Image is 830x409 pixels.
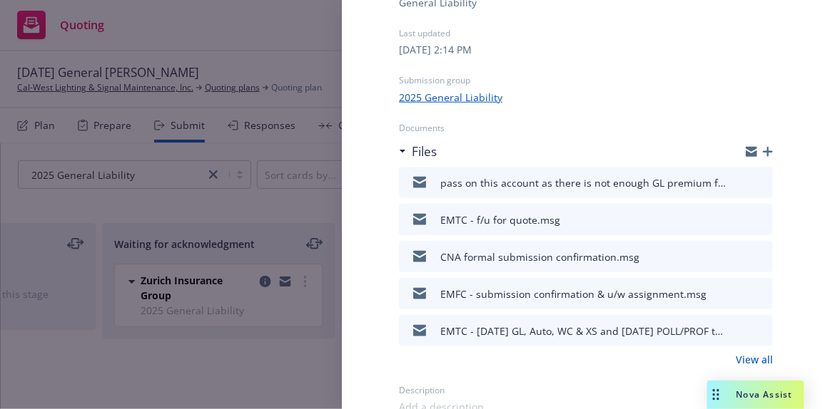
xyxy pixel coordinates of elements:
[399,143,437,161] div: Files
[412,143,437,161] h3: Files
[399,122,773,134] div: Documents
[399,27,773,39] div: Last updated
[754,248,767,265] button: preview file
[732,285,743,302] button: download file
[707,380,725,409] div: Drag to move
[399,90,502,105] a: 2025 General Liability
[736,352,773,367] a: View all
[440,212,560,227] div: EMTC - f/u for quote.msg
[399,384,773,396] div: Description
[399,74,773,86] div: Submission group
[732,174,743,191] button: download file
[732,211,743,228] button: download file
[440,323,726,338] div: EMTC - [DATE] GL, Auto, WC & XS and [DATE] POLL/PROF to CNA.msg
[440,175,726,190] div: pass on this account as there is not enough GL premium for the exposure (traffic signal work). .msg
[754,211,767,228] button: preview file
[732,248,743,265] button: download file
[754,174,767,191] button: preview file
[754,285,767,302] button: preview file
[707,380,804,409] button: Nova Assist
[737,388,793,400] span: Nova Assist
[440,286,707,301] div: EMFC - submission confirmation & u/w assignment.msg
[399,42,472,57] div: [DATE] 2:14 PM
[440,249,639,264] div: CNA formal submission confirmation.msg
[754,322,767,339] button: preview file
[732,322,743,339] button: download file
